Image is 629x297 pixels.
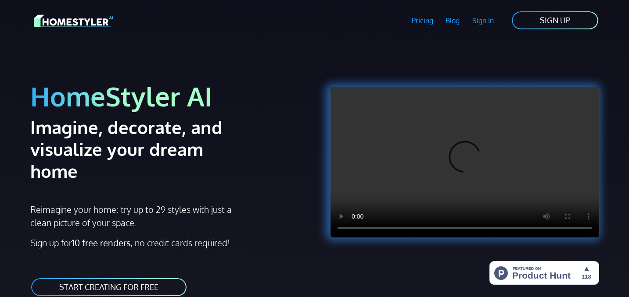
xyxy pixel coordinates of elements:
a: Sign In [466,11,500,31]
h2: Imagine, decorate, and visualize your dream home [30,116,254,182]
a: START CREATING FOR FREE [30,277,187,297]
img: HomeStyler AI logo [34,13,113,28]
a: Pricing [405,11,439,31]
strong: 10 free renders [72,237,130,248]
p: Sign up for , no credit cards required! [30,236,309,249]
img: HomeStyler AI - Interior Design Made Easy: One Click to Your Dream Home | Product Hunt [489,261,599,285]
a: SIGN UP [511,11,599,30]
p: Reimagine your home: try up to 29 styles with just a clean picture of your space. [30,203,240,229]
a: Blog [439,11,466,31]
h1: HomeStyler AI [30,80,309,113]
